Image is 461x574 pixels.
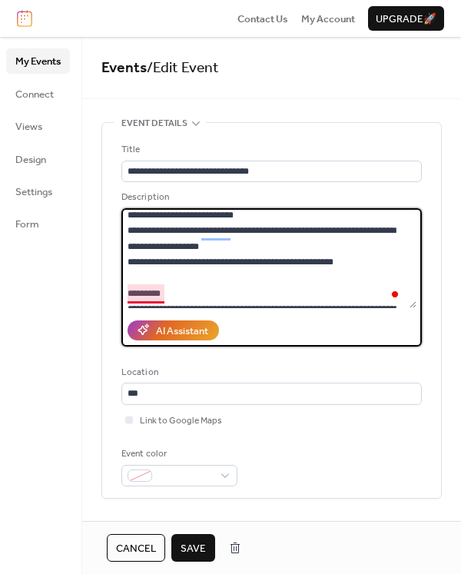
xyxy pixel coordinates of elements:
textarea: To enrich screen reader interactions, please activate Accessibility in Grammarly extension settings [121,208,416,308]
div: AI Assistant [156,323,208,339]
span: Date and time [121,517,187,533]
img: logo [17,10,32,27]
span: Link to Google Maps [140,413,222,429]
a: Form [6,211,70,236]
a: Connect [6,81,70,106]
span: Views [15,119,42,134]
span: My Account [301,12,355,27]
span: Contact Us [237,12,288,27]
a: Contact Us [237,11,288,26]
span: Form [15,217,39,232]
div: Event color [121,446,234,462]
a: Settings [6,179,70,204]
button: Cancel [107,534,165,562]
span: / Edit Event [147,54,219,82]
a: My Account [301,11,355,26]
span: Settings [15,184,52,200]
span: Design [15,152,46,168]
span: Cancel [116,541,156,556]
a: My Events [6,48,70,73]
span: Upgrade 🚀 [376,12,436,27]
a: Views [6,114,70,138]
button: Upgrade🚀 [368,6,444,31]
span: Event details [121,116,187,131]
div: Location [121,365,419,380]
span: My Events [15,54,61,69]
button: AI Assistant [128,320,219,340]
div: Description [121,190,419,205]
div: Title [121,142,419,158]
span: Connect [15,87,54,102]
a: Events [101,54,147,82]
a: Design [6,147,70,171]
button: Save [171,534,215,562]
span: Save [181,541,206,556]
